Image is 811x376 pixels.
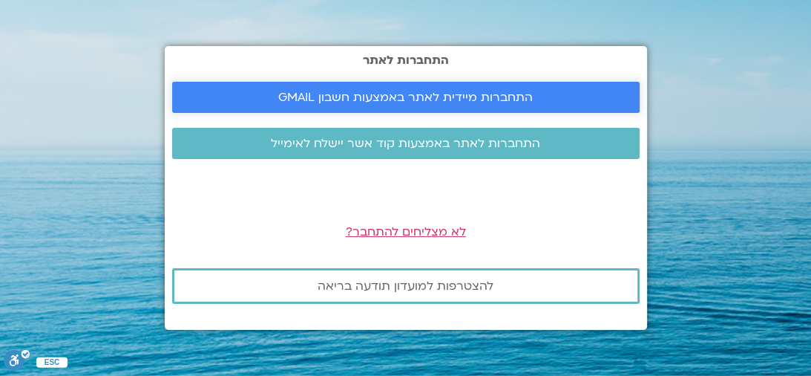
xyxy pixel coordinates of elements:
[271,137,540,150] span: התחברות לאתר באמצעות קוד אשר יישלח לאימייל
[172,268,640,304] a: להצטרפות למועדון תודעה בריאה
[318,279,493,293] span: להצטרפות למועדון תודעה בריאה
[346,224,466,240] a: לא מצליחים להתחבר?
[172,82,640,113] a: התחברות מיידית לאתר באמצעות חשבון GMAIL
[172,54,640,67] h2: התחברות לאתר
[172,128,640,159] a: התחברות לאתר באמצעות קוד אשר יישלח לאימייל
[278,91,533,104] span: התחברות מיידית לאתר באמצעות חשבון GMAIL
